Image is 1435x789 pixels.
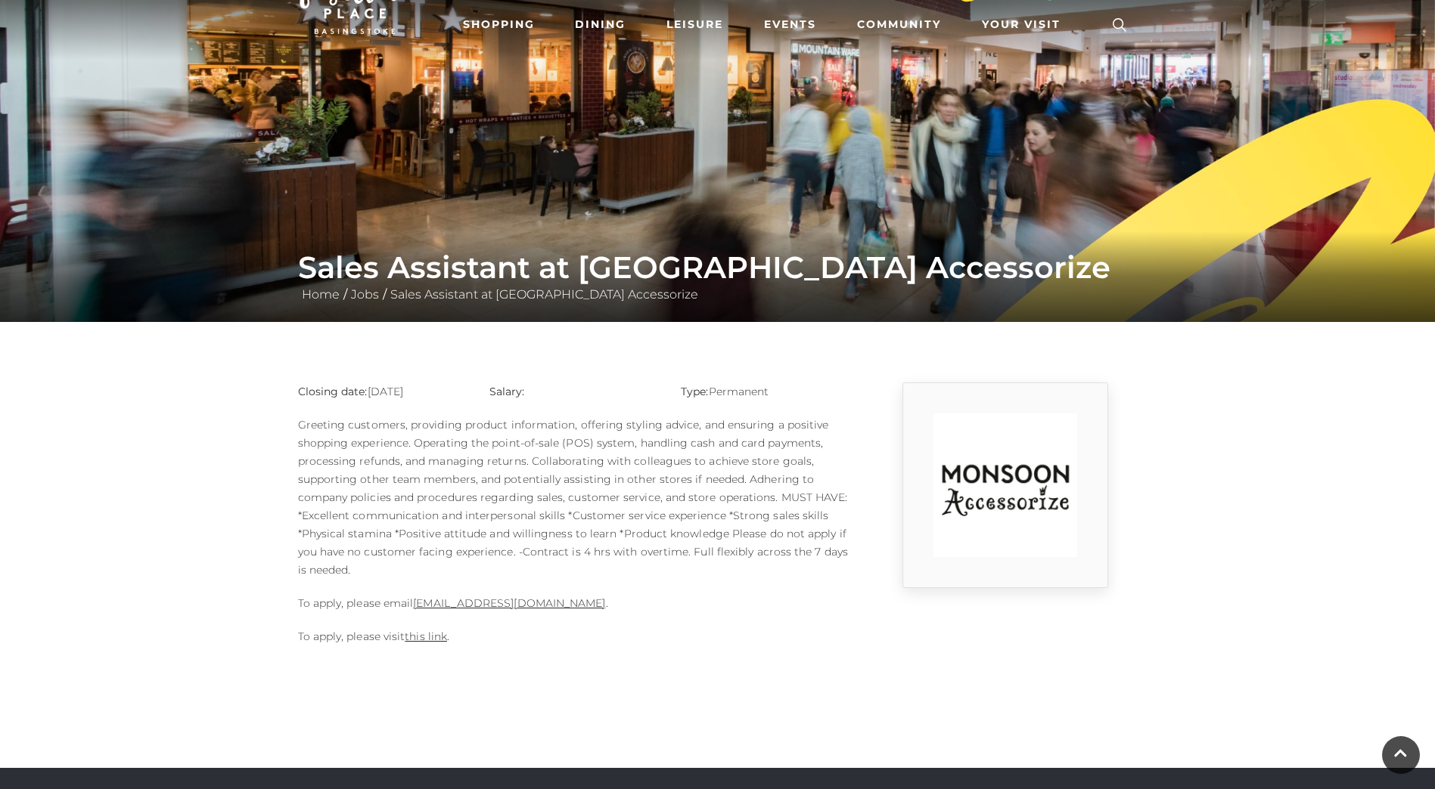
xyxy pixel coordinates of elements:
a: Jobs [347,287,383,302]
p: To apply, please email . [298,594,850,612]
strong: Type: [681,385,708,398]
a: Home [298,287,343,302]
a: [EMAIL_ADDRESS][DOMAIN_NAME] [413,596,605,610]
a: Shopping [457,11,541,39]
span: Your Visit [982,17,1061,32]
p: To apply, please visit . [298,627,850,645]
a: Dining [569,11,632,39]
strong: Closing date: [298,385,368,398]
a: Your Visit [976,11,1074,39]
p: Permanent [681,382,850,401]
a: Community [851,11,947,39]
p: [DATE] [298,382,467,401]
a: Events [758,11,822,39]
div: / / [287,249,1149,304]
a: Sales Assistant at [GEOGRAPHIC_DATA] Accessorize [387,287,702,302]
strong: Salary: [489,385,525,398]
img: rtuC_1630740947_no1Y.jpg [933,413,1077,557]
a: Leisure [660,11,729,39]
a: this link [405,630,447,643]
h1: Sales Assistant at [GEOGRAPHIC_DATA] Accessorize [298,249,1138,286]
p: Greeting customers, providing product information, offering styling advice, and ensuring a positi... [298,416,850,579]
